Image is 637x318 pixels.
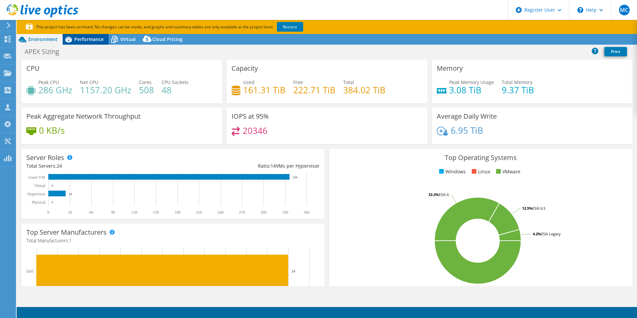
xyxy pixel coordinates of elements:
span: Total [343,79,354,85]
text: Guest VM [28,175,45,180]
h4: 161.31 TiB [243,86,286,94]
text: Dell [26,269,33,274]
text: 30 [68,210,72,215]
text: Virtual [34,183,46,188]
text: 60 [89,210,93,215]
text: 24 [292,269,296,273]
h3: IOPS at 95% [232,113,269,120]
span: Cores [139,79,152,85]
span: 24 [57,163,62,169]
span: Total Memory [502,79,532,85]
tspan: ESXi Legacy [541,231,561,236]
svg: \n [577,7,583,13]
h4: 48 [162,86,189,94]
a: Print [604,47,627,56]
h4: Total Manufacturers: [26,237,319,244]
text: 360 [304,210,310,215]
text: 180 [175,210,181,215]
h4: 286 GHz [38,86,72,94]
text: 90 [111,210,115,215]
h4: 9.37 TiB [502,86,534,94]
span: Performance [74,36,104,42]
h3: Server Roles [26,154,64,161]
span: CPU Sockets [162,79,189,85]
h4: 1157.20 GHz [80,86,131,94]
h4: 3.08 TiB [449,86,494,94]
tspan: ESXi 6 [439,192,449,197]
span: Environment [28,36,58,42]
span: Peak Memory Usage [449,79,494,85]
tspan: ESXi 6.5 [532,206,545,211]
span: Virtual [120,36,136,42]
text: 330 [282,210,288,215]
text: Hypervisor [27,192,45,196]
h3: Peak Aggregate Network Throughput [26,113,141,120]
p: This project has been archived. No changes can be made, and graphs and summary tables are only av... [26,23,352,31]
a: Restore [277,22,303,32]
span: MC [619,5,630,15]
tspan: 33.3% [428,192,439,197]
text: 120 [131,210,137,215]
h4: 222.71 TiB [293,86,335,94]
span: Used [243,79,255,85]
h3: Memory [437,65,463,72]
span: Free [293,79,303,85]
text: 0 [52,184,53,187]
span: Net CPU [80,79,98,85]
tspan: 4.2% [533,231,541,236]
text: 270 [239,210,245,215]
text: 0 [52,201,53,204]
text: 0 [47,210,49,215]
h4: 384.02 TiB [343,86,385,94]
h4: 508 [139,86,154,94]
text: Physical [32,200,45,205]
h3: Top Operating Systems [334,154,627,161]
text: 240 [218,210,224,215]
span: Cloud Pricing [152,36,183,42]
text: 300 [261,210,267,215]
h1: APEX Sizing [22,48,69,55]
li: VMware [494,168,520,175]
text: 24 [69,192,72,196]
text: 150 [153,210,159,215]
h3: Capacity [232,65,258,72]
span: 14 [271,163,276,169]
text: 336 [293,176,298,179]
div: Ratio: VMs per Hypervisor [173,162,319,170]
span: 1 [69,237,72,244]
h3: Top Server Manufacturers [26,229,107,236]
h4: 0 KB/s [39,127,65,134]
h4: 6.95 TiB [451,127,483,134]
span: Peak CPU [38,79,59,85]
h3: Average Daily Write [437,113,497,120]
h3: CPU [26,65,40,72]
li: Linux [470,168,490,175]
tspan: 12.5% [522,206,532,211]
div: Total Servers: [26,162,173,170]
li: Windows [437,168,466,175]
text: 210 [196,210,202,215]
h4: 20346 [243,127,268,134]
